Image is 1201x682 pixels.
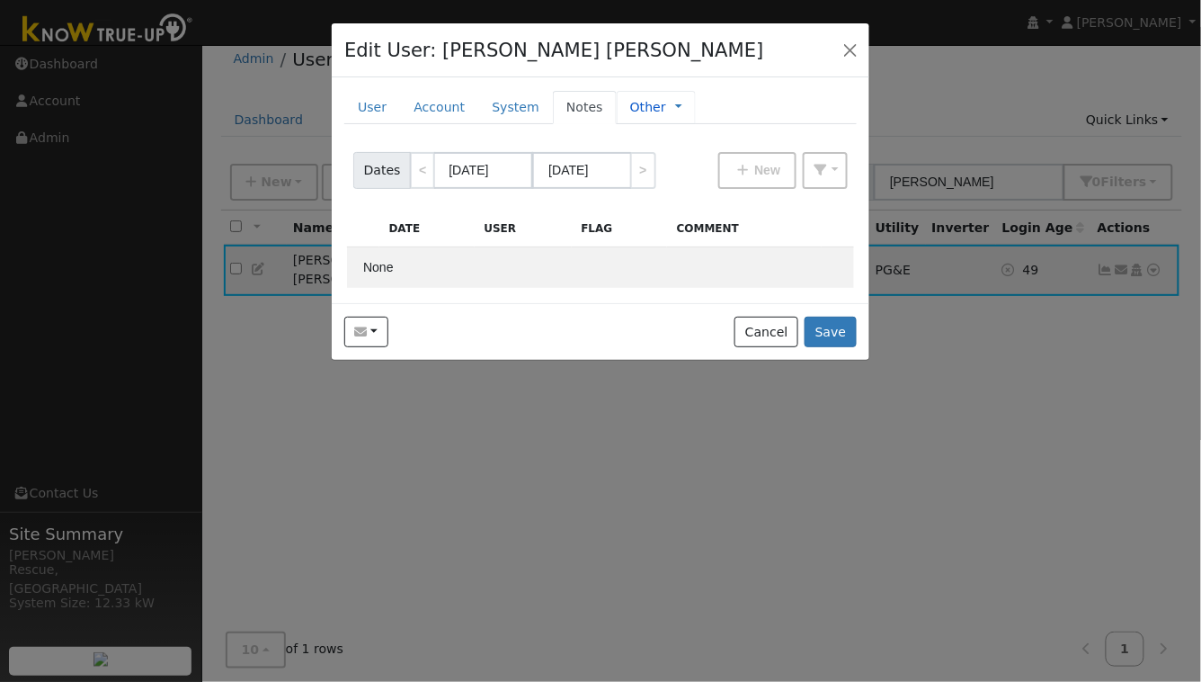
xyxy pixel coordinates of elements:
button: Cancel [734,317,798,347]
a: Account [400,91,478,124]
h4: Edit User: [PERSON_NAME] [PERSON_NAME] [344,36,764,65]
a: User [344,91,400,124]
a: System [478,91,553,124]
a: Notes [553,91,617,124]
a: Other [630,98,666,117]
button: writingkraft@gmail.com [344,317,388,347]
button: Save [805,317,857,347]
